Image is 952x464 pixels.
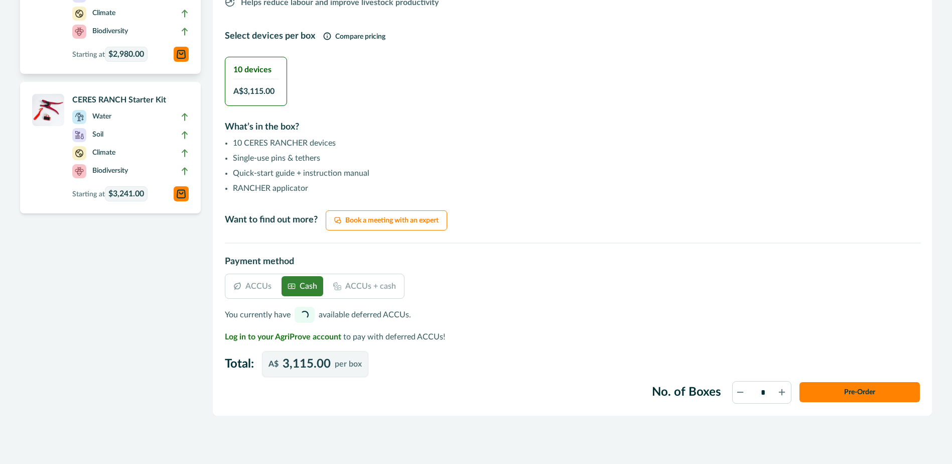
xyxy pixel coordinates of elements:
[283,355,331,373] p: 3,115.00
[32,94,64,126] img: A CERES RANCH applicator device
[233,85,275,97] span: A$ 3,115.00
[319,309,411,321] p: available deferred ACCUs.
[326,210,447,230] button: Book a meeting with an expert
[225,256,920,274] h2: Payment method
[233,65,279,75] h2: 10 devices
[72,94,189,106] p: CERES RANCH Starter Kit
[233,152,534,164] li: Single-use pins & tethers
[72,186,148,201] p: Starting at
[799,382,920,402] button: Pre-Order
[92,8,115,19] p: Climate
[268,360,279,368] p: A$
[225,331,445,343] p: to pay with deferred ACCUs!
[652,383,721,401] label: No. of Boxes
[245,280,271,292] p: ACCUs
[225,31,315,42] h2: Select devices per box
[233,182,534,194] li: RANCHER applicator
[92,130,103,140] p: Soil
[345,280,396,292] p: ACCUs + cash
[92,111,111,122] p: Water
[225,213,318,227] p: Want to find out more?
[233,137,534,149] li: 10 CERES RANCHER devices
[72,47,148,62] p: Starting at
[335,360,362,368] p: per box
[225,355,254,373] label: Total:
[108,188,144,200] span: $3,241.00
[92,26,128,37] p: Biodiversity
[225,106,920,137] h2: What’s in the box?
[300,280,317,292] p: Cash
[92,166,128,176] p: Biodiversity
[225,309,291,321] p: You currently have
[233,167,534,179] li: Quick-start guide + instruction manual
[225,333,341,341] a: Log in to your AgriProve account
[323,27,385,47] button: Compare pricing
[108,48,144,60] span: $2,980.00
[92,148,115,158] p: Climate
